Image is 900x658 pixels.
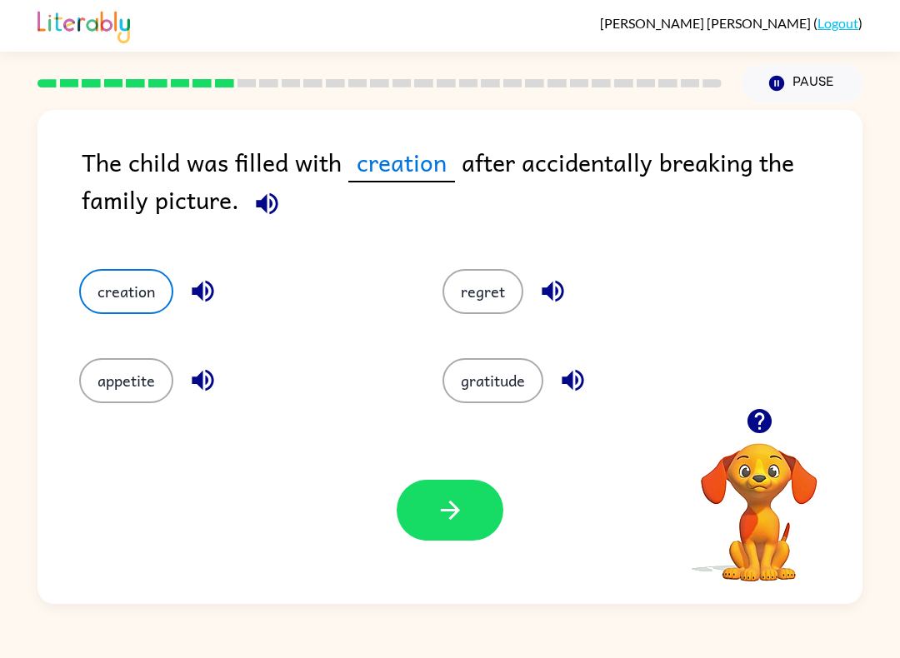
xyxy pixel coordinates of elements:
[442,358,543,403] button: gratitude
[37,7,130,43] img: Literably
[817,15,858,31] a: Logout
[676,417,842,584] video: Your browser must support playing .mp4 files to use Literably. Please try using another browser.
[79,269,173,314] button: creation
[82,143,862,236] div: The child was filled with after accidentally breaking the family picture.
[79,358,173,403] button: appetite
[600,15,862,31] div: ( )
[600,15,813,31] span: [PERSON_NAME] [PERSON_NAME]
[742,64,862,102] button: Pause
[348,143,455,182] span: creation
[442,269,523,314] button: regret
